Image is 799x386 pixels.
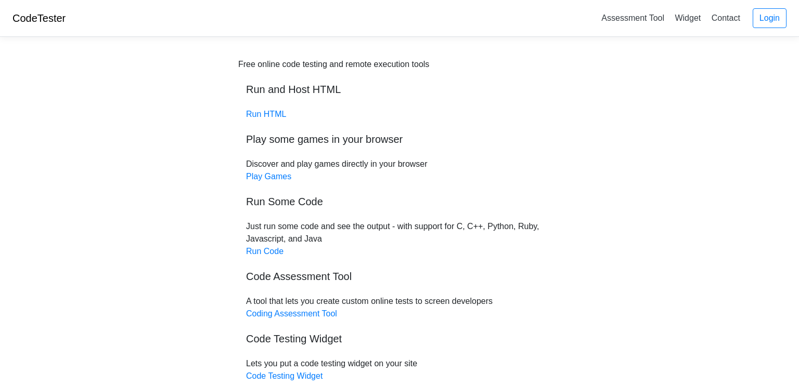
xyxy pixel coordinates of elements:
h5: Play some games in your browser [246,133,553,145]
h5: Code Testing Widget [246,332,553,345]
a: Coding Assessment Tool [246,309,337,318]
a: Code Testing Widget [246,371,323,380]
a: Login [753,8,787,28]
a: Run Code [246,247,283,256]
a: Assessment Tool [597,9,668,26]
a: Play Games [246,172,291,181]
a: Contact [707,9,744,26]
a: Widget [671,9,705,26]
h5: Run and Host HTML [246,83,553,96]
a: Run HTML [246,110,286,118]
h5: Code Assessment Tool [246,270,553,283]
div: Free online code testing and remote execution tools [238,58,429,71]
div: Discover and play games directly in your browser Just run some code and see the output - with sup... [238,58,561,382]
h5: Run Some Code [246,195,553,208]
a: CodeTester [12,12,66,24]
